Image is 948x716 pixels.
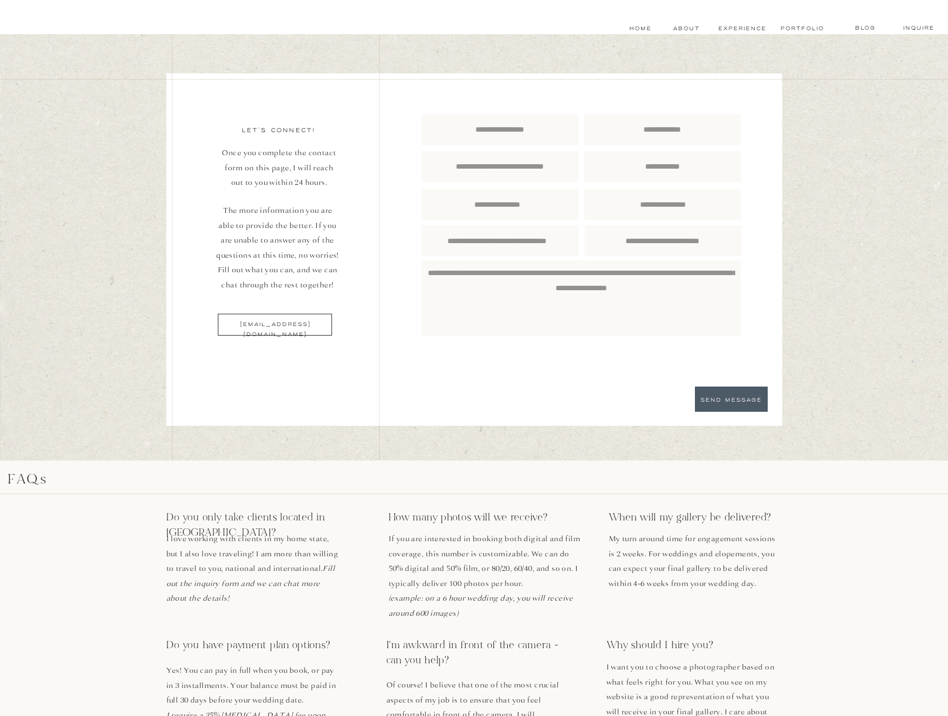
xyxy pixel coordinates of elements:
[673,24,698,33] a: About
[609,510,792,527] p: When will my gallery be delivered?
[389,593,573,618] i: (example: on a 6 hour wedding day, you will receive around 600 images)
[609,532,782,622] p: My turn around time for engagement sessions is 2 weeks. For weddings and elopements, you can expe...
[166,532,340,606] p: I love working with clients in my home state, but I also love traveling! I am more than willing t...
[389,510,562,527] p: How many photos will we receive?
[389,532,584,621] p: If you are interested in booking both digital and film coverage, this number is customizable. We ...
[220,146,339,204] p: Once you complete the contact form on this page, I will reach out to you within 24 hours.
[166,510,352,526] p: Do you only take clients located in [GEOGRAPHIC_DATA]?
[386,638,560,669] p: I'm awkward in front of the camera - can you help?
[718,24,767,33] a: experience
[781,24,823,33] a: Portfolio
[628,24,653,33] a: Home
[899,24,938,32] a: Inquire
[606,638,780,669] p: Why should I hire you?
[166,638,340,669] p: Do you have payment plan options?
[211,320,340,329] a: [EMAIL_ADDRESS][DOMAIN_NAME]
[216,203,340,296] p: The more information you are able to provide the better. If you are unable to answer any of the q...
[843,24,887,32] a: blog
[166,564,335,603] i: Fill out the inquiry form and we can chat more about the details!
[214,125,343,136] p: let's connect!
[695,396,768,403] a: SEND MESSAGE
